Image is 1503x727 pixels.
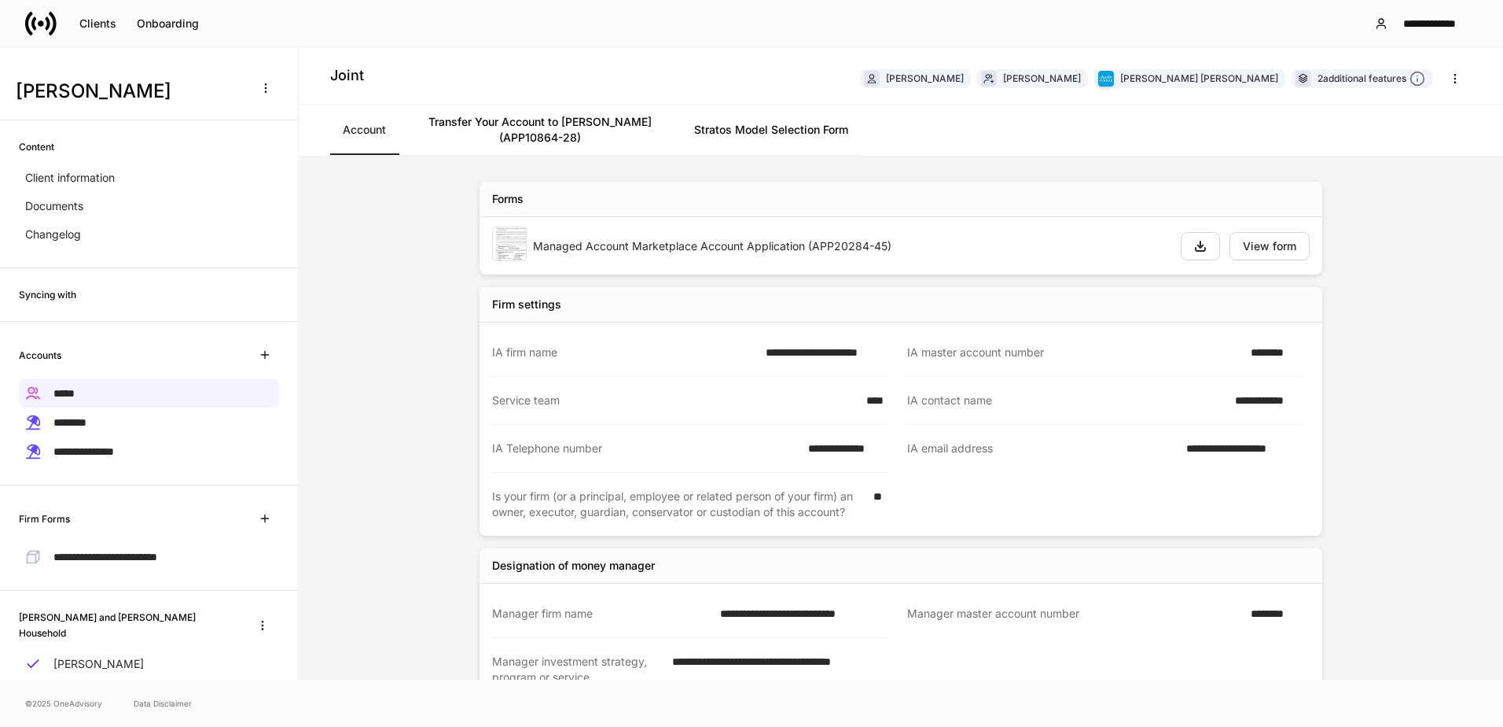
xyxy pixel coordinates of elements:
[19,610,233,640] h6: [PERSON_NAME] and [PERSON_NAME] Household
[19,511,70,526] h6: Firm Forms
[886,71,964,86] div: [PERSON_NAME]
[19,192,279,220] a: Documents
[19,650,279,678] a: [PERSON_NAME]
[19,164,279,192] a: Client information
[492,489,864,520] div: Is your firm (or a principal, employee or related person of your firm) an owner, executor, guardi...
[25,198,83,214] p: Documents
[1098,71,1114,87] img: charles-schwab-BFYFdbvS.png
[19,139,54,154] h6: Content
[907,441,1177,457] div: IA email address
[19,220,279,249] a: Changelog
[492,654,663,685] div: Manager investment strategy, program or service
[330,66,364,85] h4: Joint
[127,11,209,36] button: Onboarding
[134,697,192,710] a: Data Disclaimer
[1243,241,1296,252] div: View form
[25,697,102,710] span: © 2025 OneAdvisory
[79,18,116,29] div: Clients
[1317,71,1425,87] div: 2 additional features
[19,348,61,363] h6: Accounts
[533,238,1168,254] div: Managed Account Marketplace Account Application (APP20284-45)
[492,606,711,622] div: Manager firm name
[492,441,799,456] div: IA Telephone number
[1120,71,1278,86] div: [PERSON_NAME] [PERSON_NAME]
[69,11,127,36] button: Clients
[492,345,756,360] div: IA firm name
[1229,232,1310,260] button: View form
[399,105,682,155] a: Transfer Your Account to [PERSON_NAME] (APP10864-28)
[137,18,199,29] div: Onboarding
[1003,71,1081,86] div: [PERSON_NAME]
[330,105,399,155] a: Account
[25,170,115,186] p: Client information
[492,558,655,574] div: Designation of money manager
[907,393,1226,408] div: IA contact name
[907,345,1241,360] div: IA master account number
[907,606,1241,622] div: Manager master account number
[19,287,76,302] h6: Syncing with
[16,79,243,104] h3: [PERSON_NAME]
[492,191,524,207] div: Forms
[492,393,857,408] div: Service team
[492,297,561,312] div: Firm settings
[53,656,144,672] p: [PERSON_NAME]
[25,227,81,242] p: Changelog
[682,105,861,155] a: Stratos Model Selection Form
